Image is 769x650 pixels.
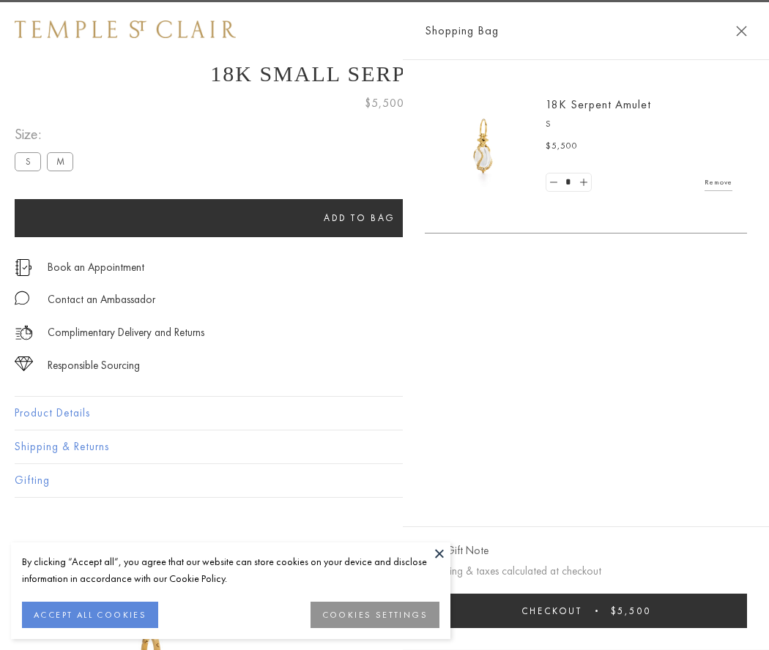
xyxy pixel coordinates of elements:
[425,21,499,40] span: Shopping Bag
[324,212,395,224] span: Add to bag
[15,152,41,171] label: S
[425,542,488,560] button: Add Gift Note
[48,356,140,375] div: Responsible Sourcing
[576,173,590,192] a: Set quantity to 2
[47,152,73,171] label: M
[48,291,155,309] div: Contact an Ambassador
[15,199,705,237] button: Add to bag
[15,61,754,86] h1: 18K Small Serpent Amulet
[15,430,754,463] button: Shipping & Returns
[22,602,158,628] button: ACCEPT ALL COOKIES
[365,94,404,113] span: $5,500
[425,594,747,628] button: Checkout $5,500
[546,139,578,154] span: $5,500
[15,356,33,371] img: icon_sourcing.svg
[15,20,236,38] img: Temple St. Clair
[15,259,32,276] img: icon_appointment.svg
[736,26,747,37] button: Close Shopping Bag
[425,562,747,580] p: Shipping & taxes calculated at checkout
[48,259,144,275] a: Book an Appointment
[439,102,527,190] img: P51836-E11SERPPV
[546,97,651,112] a: 18K Serpent Amulet
[15,122,79,146] span: Size:
[48,324,204,342] p: Complimentary Delivery and Returns
[15,324,33,342] img: icon_delivery.svg
[15,291,29,305] img: MessageIcon-01_2.svg
[705,174,732,190] a: Remove
[311,602,439,628] button: COOKIES SETTINGS
[546,173,561,192] a: Set quantity to 0
[611,605,651,617] span: $5,500
[15,464,754,497] button: Gifting
[22,553,439,587] div: By clicking “Accept all”, you agree that our website can store cookies on your device and disclos...
[521,605,582,617] span: Checkout
[15,397,754,430] button: Product Details
[546,117,732,132] p: S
